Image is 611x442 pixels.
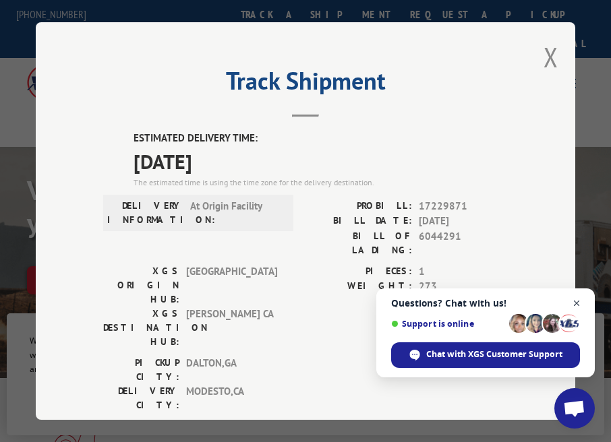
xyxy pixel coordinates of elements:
[391,342,580,368] div: Chat with XGS Customer Support
[134,131,508,146] label: ESTIMATED DELIVERY TIME:
[391,319,504,329] span: Support is online
[426,348,562,360] span: Chat with XGS Customer Support
[103,263,179,306] label: XGS ORIGIN HUB:
[391,298,580,309] span: Questions? Chat with us!
[103,383,179,412] label: DELIVERY CITY:
[186,263,277,306] span: [GEOGRAPHIC_DATA]
[419,214,508,229] span: [DATE]
[134,176,508,188] div: The estimated time is using the time zone for the delivery destination.
[554,388,595,429] div: Open chat
[103,355,179,383] label: PICKUP CITY:
[419,263,508,279] span: 1
[103,71,508,97] h2: Track Shipment
[190,198,281,226] span: At Origin Facility
[186,306,277,348] span: [PERSON_NAME] CA
[305,228,412,257] label: BILL OF LADING:
[305,214,412,229] label: BILL DATE:
[305,198,412,214] label: PROBILL:
[544,39,558,75] button: Close modal
[419,279,508,294] span: 273
[305,263,412,279] label: PIECES:
[305,279,412,294] label: WEIGHT:
[107,198,183,226] label: DELIVERY INFORMATION:
[134,146,508,176] span: [DATE]
[186,383,277,412] span: MODESTO , CA
[419,228,508,257] span: 6044291
[103,306,179,348] label: XGS DESTINATION HUB:
[186,355,277,383] span: DALTON , GA
[419,198,508,214] span: 17229871
[569,295,585,312] span: Close chat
